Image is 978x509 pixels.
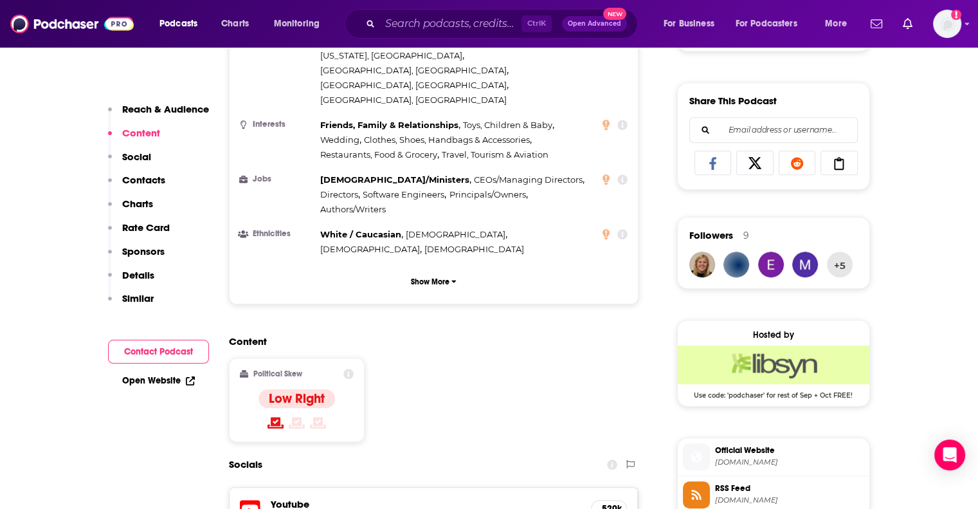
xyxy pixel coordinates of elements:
[122,221,170,234] p: Rate Card
[269,391,325,407] h4: Low Right
[320,244,420,254] span: [DEMOGRAPHIC_DATA]
[240,230,315,238] h3: Ethnicities
[694,151,732,175] a: Share on Facebook
[727,14,816,34] button: open menu
[521,15,552,32] span: Ctrl K
[449,187,528,202] span: ,
[320,95,507,105] span: [GEOGRAPHIC_DATA], [GEOGRAPHIC_DATA]
[792,252,818,277] img: umybrowneyedgirl97
[122,151,151,163] p: Social
[689,95,777,107] h3: Share This Podcast
[664,15,714,33] span: For Business
[406,227,507,242] span: ,
[253,369,302,378] h2: Political Skew
[229,452,262,477] h2: Socials
[221,15,249,33] span: Charts
[474,174,583,185] span: CEOs/Managing Directors
[683,443,864,470] a: Official Website[DOMAIN_NAME]
[320,48,464,63] span: ,
[320,134,359,145] span: Wedding
[934,440,965,470] div: Open Intercom Messenger
[122,269,154,281] p: Details
[320,80,507,90] span: [GEOGRAPHIC_DATA], [GEOGRAPHIC_DATA]
[320,174,469,185] span: [DEMOGRAPHIC_DATA]/Ministers
[213,14,257,34] a: Charts
[108,103,209,127] button: Reach & Audience
[274,15,320,33] span: Monitoring
[825,15,847,33] span: More
[320,227,403,242] span: ,
[689,252,715,277] img: avansolkema
[603,8,626,20] span: New
[108,340,209,364] button: Contact Podcast
[122,127,160,139] p: Content
[320,172,471,187] span: ,
[320,118,460,133] span: ,
[827,252,853,277] button: +5
[108,221,170,245] button: Rate Card
[159,15,197,33] span: Podcasts
[715,483,864,494] span: RSS Feed
[229,335,629,347] h2: Content
[320,78,509,93] span: ,
[320,63,509,78] span: ,
[406,229,505,239] span: [DEMOGRAPHIC_DATA]
[364,134,530,145] span: Clothes, Shoes, Handbags & Accessories
[320,147,439,162] span: ,
[898,13,918,35] a: Show notifications dropdown
[150,14,214,34] button: open menu
[364,133,532,147] span: ,
[758,252,784,277] img: EricBusam
[122,245,165,257] p: Sponsors
[474,172,584,187] span: ,
[108,127,160,151] button: Content
[933,10,961,38] span: Logged in as shcarlos
[122,103,209,115] p: Reach & Audience
[240,270,628,293] button: Show More
[779,151,816,175] a: Share on Reddit
[10,12,134,36] img: Podchaser - Follow, Share and Rate Podcasts
[700,118,847,142] input: Email address or username...
[108,198,153,221] button: Charts
[820,151,858,175] a: Copy Link
[108,292,154,316] button: Similar
[715,458,864,467] span: sites.libsyn.com
[320,242,422,257] span: ,
[689,117,858,143] div: Search followers
[363,187,446,202] span: ,
[320,229,401,239] span: White / Caucasian
[683,481,864,508] a: RSS Feed[DOMAIN_NAME]
[363,189,444,199] span: Software Engineers
[424,244,524,254] span: [DEMOGRAPHIC_DATA]
[568,21,621,27] span: Open Advanced
[715,445,864,456] span: Official Website
[655,14,730,34] button: open menu
[265,14,336,34] button: open menu
[108,174,165,198] button: Contacts
[933,10,961,38] button: Show profile menu
[678,384,869,400] span: Use code: 'podchaser' for rest of Sep + Oct FREE!
[933,10,961,38] img: User Profile
[108,151,151,174] button: Social
[562,16,627,32] button: Open AdvancedNew
[357,9,650,39] div: Search podcasts, credits, & more...
[816,14,863,34] button: open menu
[743,230,749,241] div: 9
[122,375,195,386] a: Open Website
[122,198,153,210] p: Charts
[463,118,554,133] span: ,
[865,13,887,35] a: Show notifications dropdown
[678,346,869,398] a: Libsyn Deal: Use code: 'podchaser' for rest of Sep + Oct FREE!
[320,120,458,130] span: Friends, Family & Relationships
[678,329,869,340] div: Hosted by
[723,252,749,277] img: itrosie
[442,149,548,160] span: Travel, Tourism & Aviation
[320,65,507,75] span: [GEOGRAPHIC_DATA], [GEOGRAPHIC_DATA]
[320,50,462,60] span: [US_STATE], [GEOGRAPHIC_DATA]
[411,277,449,286] p: Show More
